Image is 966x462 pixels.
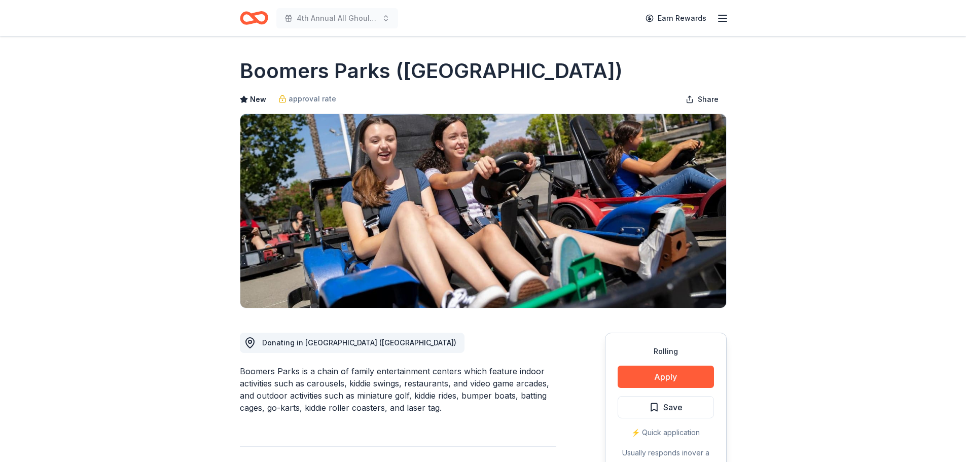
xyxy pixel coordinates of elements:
[297,12,378,24] span: 4th Annual All Ghouls Gala
[250,93,266,105] span: New
[278,93,336,105] a: approval rate
[240,6,268,30] a: Home
[240,365,556,414] div: Boomers Parks is a chain of family entertainment centers which feature indoor activities such as ...
[618,396,714,418] button: Save
[677,89,727,110] button: Share
[618,366,714,388] button: Apply
[698,93,719,105] span: Share
[639,9,712,27] a: Earn Rewards
[289,93,336,105] span: approval rate
[240,114,726,308] img: Image for Boomers Parks (Los Angeles)
[240,57,623,85] h1: Boomers Parks ([GEOGRAPHIC_DATA])
[262,338,456,347] span: Donating in [GEOGRAPHIC_DATA] ([GEOGRAPHIC_DATA])
[663,401,683,414] span: Save
[618,427,714,439] div: ⚡️ Quick application
[618,345,714,358] div: Rolling
[276,8,398,28] button: 4th Annual All Ghouls Gala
